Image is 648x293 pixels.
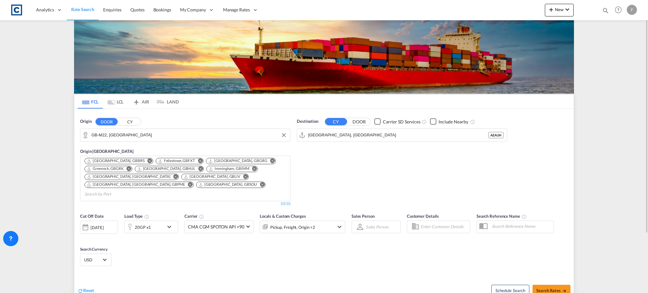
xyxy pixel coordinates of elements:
[87,166,125,171] div: Press delete to remove this chip.
[489,221,554,231] input: Search Reference Name
[325,118,347,125] button: CY
[143,158,153,165] button: Remove
[365,222,389,231] md-select: Sales Person
[564,6,571,13] md-icon: icon-chevron-down
[91,130,287,140] input: Search by Door
[545,4,574,16] button: icon-plus 400-fgNewicon-chevron-down
[169,174,178,180] button: Remove
[536,288,567,293] span: Search Rates
[78,95,103,109] md-tab-item: FCL
[144,214,149,219] md-icon: icon-information-outline
[87,158,145,164] div: Bristol, GBBRS
[209,166,250,171] div: Press delete to remove this chip.
[430,118,468,125] md-checkbox: Checkbox No Ink
[374,118,421,125] md-checkbox: Checkbox No Ink
[74,20,574,94] img: LCL+%26+FCL+BACKGROUND.png
[383,119,421,125] div: Carrier SD Services
[613,4,627,16] div: Help
[280,201,290,207] div: 10/10
[562,289,567,293] md-icon: icon-arrow-right
[158,158,195,164] div: Felixstowe, GBFXT
[208,158,269,164] div: Press delete to remove this chip.
[80,118,91,125] span: Origin
[80,233,85,241] md-datepicker: Select
[407,214,439,219] span: Customer Details
[602,7,609,14] md-icon: icon-magnify
[627,5,637,15] div: F
[87,182,185,187] div: Portsmouth, HAM, GBPME
[336,223,343,231] md-icon: icon-chevron-down
[279,130,289,140] button: Clear Input
[256,182,265,188] button: Remove
[84,255,108,264] md-select: Select Currency: $ USDUnited States Dollar
[84,257,102,263] span: USD
[260,221,345,233] div: Pickup Freight Origin Origin Custom Factory Stuffingicon-chevron-down
[87,182,186,187] div: Press delete to remove this chip.
[199,214,204,219] md-icon: The selected Trucker/Carrierwill be displayed in the rate results If the rates are from another f...
[158,158,196,164] div: Press delete to remove this chip.
[613,4,624,15] span: Help
[103,7,121,12] span: Enquiries
[9,3,24,17] img: 1fdb9190129311efbfaf67cbb4249bed.jpeg
[78,95,179,109] md-pagination-wrapper: Use the left and right arrow keys to navigate between tabs
[270,223,315,232] div: Pickup Freight Origin Origin Custom Factory Stuffing
[90,225,103,230] div: [DATE]
[194,166,203,172] button: Remove
[477,214,527,219] span: Search Reference Name
[153,7,171,12] span: Bookings
[84,156,287,199] md-chips-wrap: Chips container. Use arrow keys to select chips.
[522,214,527,219] md-icon: Your search will be saved by the below given name
[297,118,318,125] span: Destination
[180,7,206,13] span: My Company
[184,214,204,219] span: Carrier
[80,129,290,141] md-input-container: GB-M22, Manchester
[124,221,178,233] div: 20GP x1icon-chevron-down
[103,95,128,109] md-tab-item: LCL
[198,182,259,187] div: Press delete to remove this chip.
[421,222,468,232] input: Enter Customer Details
[128,95,153,109] md-tab-item: AIR
[87,166,124,171] div: Greenock, GBGRK
[36,7,54,13] span: Analytics
[260,214,306,219] span: Locals & Custom Charges
[137,166,197,171] div: Press delete to remove this chip.
[239,174,248,180] button: Remove
[96,118,118,125] button: DOOR
[547,7,571,12] span: New
[297,129,507,141] md-input-container: Abu Dhabi, AEAUH
[223,7,250,13] span: Manage Rates
[308,130,488,140] input: Search by Port
[439,119,468,125] div: Include Nearby
[194,158,203,165] button: Remove
[80,214,104,219] span: Cut Off Date
[348,118,370,125] button: DOOR
[188,224,244,230] span: CMA CGM SPOTON API +90
[80,221,118,234] div: [DATE]
[184,182,193,188] button: Remove
[470,119,475,124] md-icon: Unchecked: Ignores neighbouring ports when fetching rates.Checked : Includes neighbouring ports w...
[133,98,140,103] md-icon: icon-airplane
[119,118,141,125] button: CY
[352,214,375,219] span: Sales Person
[87,174,171,179] div: Press delete to remove this chip.
[135,223,151,232] div: 20GP x1
[208,158,267,164] div: Grangemouth, GBGRG
[87,174,170,179] div: London Gateway Port, GBLGP
[198,182,257,187] div: Southampton, GBSOU
[124,214,149,219] span: Load Type
[547,6,555,13] md-icon: icon-plus 400-fg
[422,119,427,124] md-icon: Unchecked: Search for CY (Container Yard) services for all selected carriers.Checked : Search for...
[122,166,132,172] button: Remove
[153,95,179,109] md-tab-item: LAND
[83,288,94,293] span: Reset
[71,7,94,12] span: Rate Search
[184,174,241,179] div: Press delete to remove this chip.
[602,7,609,16] div: icon-magnify
[184,174,240,179] div: Liverpool, GBLIV
[165,223,176,231] md-icon: icon-chevron-down
[137,166,196,171] div: Hull, GBHUL
[130,7,144,12] span: Quotes
[488,132,504,138] div: AEAUH
[248,166,258,172] button: Remove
